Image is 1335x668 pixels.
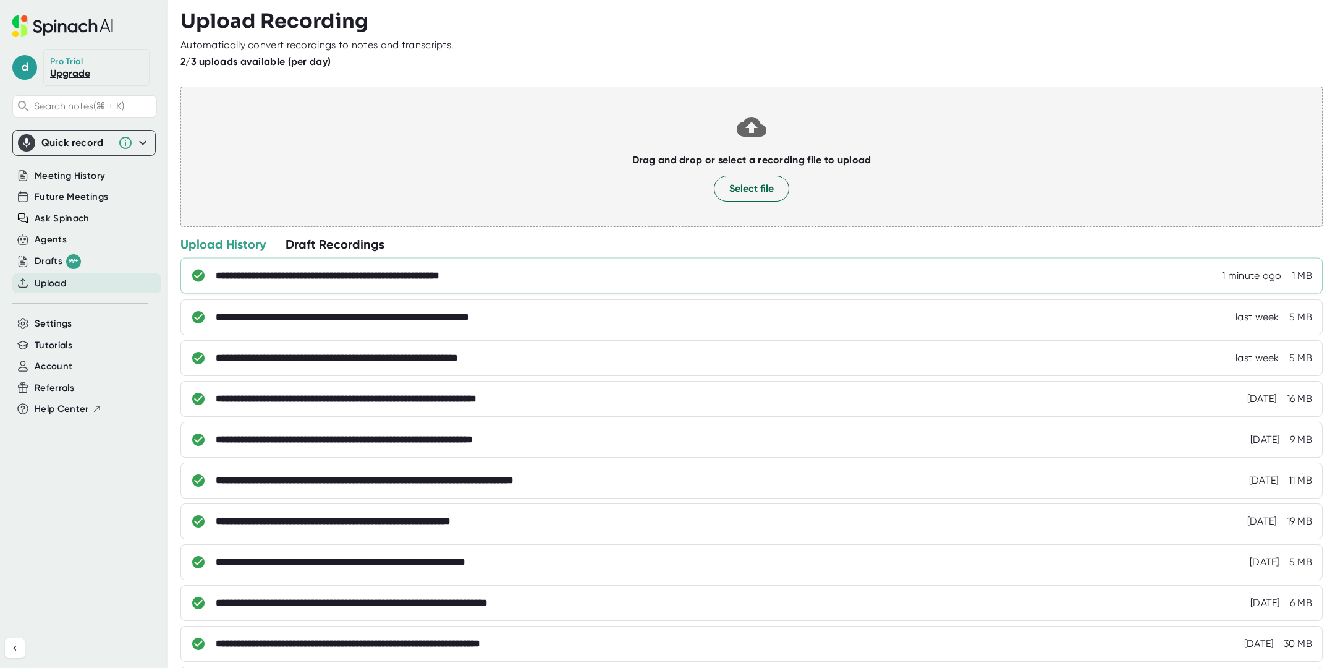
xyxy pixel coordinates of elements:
div: Quick record [18,131,150,155]
button: Drafts 99+ [35,254,81,269]
div: 6 MB [1290,597,1312,609]
button: Tutorials [35,338,72,353]
div: 7/22/2025, 3:12:15 PM [1247,515,1277,528]
div: 11 MB [1289,474,1313,487]
div: Drafts [35,254,81,269]
button: Account [35,359,72,374]
button: Upload [35,276,66,291]
button: Select file [714,176,789,202]
button: Help Center [35,402,102,416]
b: 2/3 uploads available (per day) [180,56,331,67]
div: 9/12/2025, 4:41:23 PM [1250,434,1280,446]
div: 5 MB [1289,556,1312,568]
span: d [12,55,37,80]
a: Upgrade [50,67,90,79]
button: Meeting History [35,169,105,183]
div: 7/21/2025, 10:17:03 PM [1244,638,1274,650]
span: Search notes (⌘ + K) [34,100,153,112]
div: 9/23/2025, 3:21:21 PM [1235,352,1279,364]
div: Quick record [41,137,112,149]
div: 9/24/2025, 11:51:11 AM [1235,311,1279,323]
button: Ask Spinach [35,212,90,226]
button: Agents [35,233,67,247]
button: Referrals [35,381,74,395]
div: Upload History [180,236,266,252]
span: Select file [729,181,774,196]
div: 7/24/2025, 9:27:12 AM [1249,474,1279,487]
div: 7/22/2025, 2:35:14 PM [1250,556,1279,568]
div: 9 MB [1290,434,1312,446]
h3: Upload Recording [180,9,1323,33]
div: Pro Trial [50,56,85,67]
div: 16 MB [1287,393,1313,405]
button: Settings [35,317,72,331]
div: 5 MB [1289,352,1312,364]
b: Drag and drop or select a recording file to upload [632,154,871,166]
div: 30 MB [1284,638,1313,650]
span: Help Center [35,402,89,416]
button: Future Meetings [35,190,108,204]
div: 1 MB [1292,270,1312,282]
div: 19 MB [1287,515,1313,528]
div: 9/13/2025, 11:53:15 PM [1247,393,1277,405]
button: Collapse sidebar [5,638,25,658]
div: 5 MB [1289,311,1312,323]
div: 99+ [66,254,81,269]
div: 7/22/2025, 2:33:46 PM [1250,597,1280,609]
div: Draft Recordings [286,236,384,252]
div: 10/1/2025, 1:53:04 PM [1222,270,1282,282]
div: Automatically convert recordings to notes and transcripts. [180,39,454,51]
